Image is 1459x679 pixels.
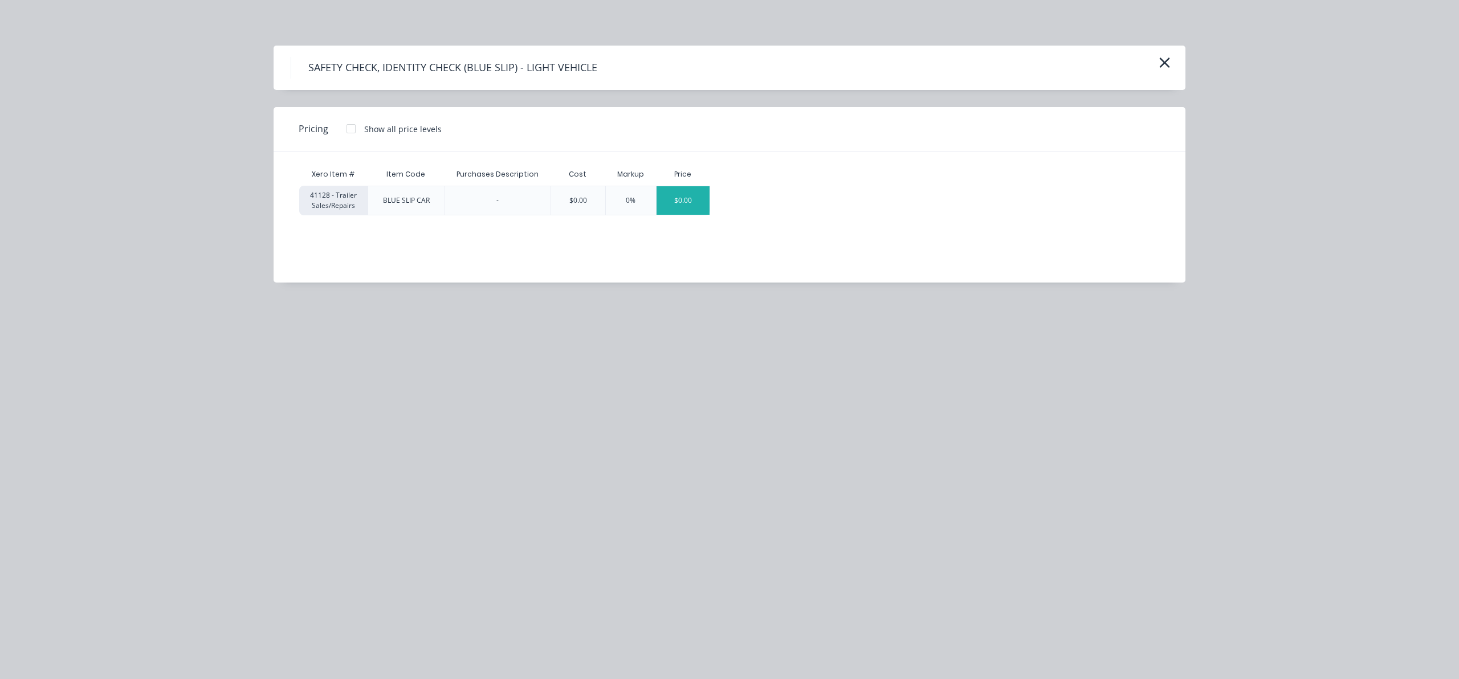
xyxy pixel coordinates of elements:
[551,163,605,186] div: Cost
[626,195,635,206] div: 0%
[299,163,368,186] div: Xero Item #
[496,195,499,206] div: -
[657,186,710,215] div: $0.00
[569,195,587,206] div: $0.00
[377,160,434,189] div: Item Code
[299,122,328,136] span: Pricing
[383,195,430,206] div: BLUE SLIP CAR
[656,163,711,186] div: Price
[299,186,368,215] div: 41128 - Trailer Sales/Repairs
[291,57,614,79] h4: SAFETY CHECK, IDENTITY CHECK (BLUE SLIP) - LIGHT VEHICLE
[447,160,548,189] div: Purchases Description
[605,163,656,186] div: Markup
[364,123,442,135] div: Show all price levels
